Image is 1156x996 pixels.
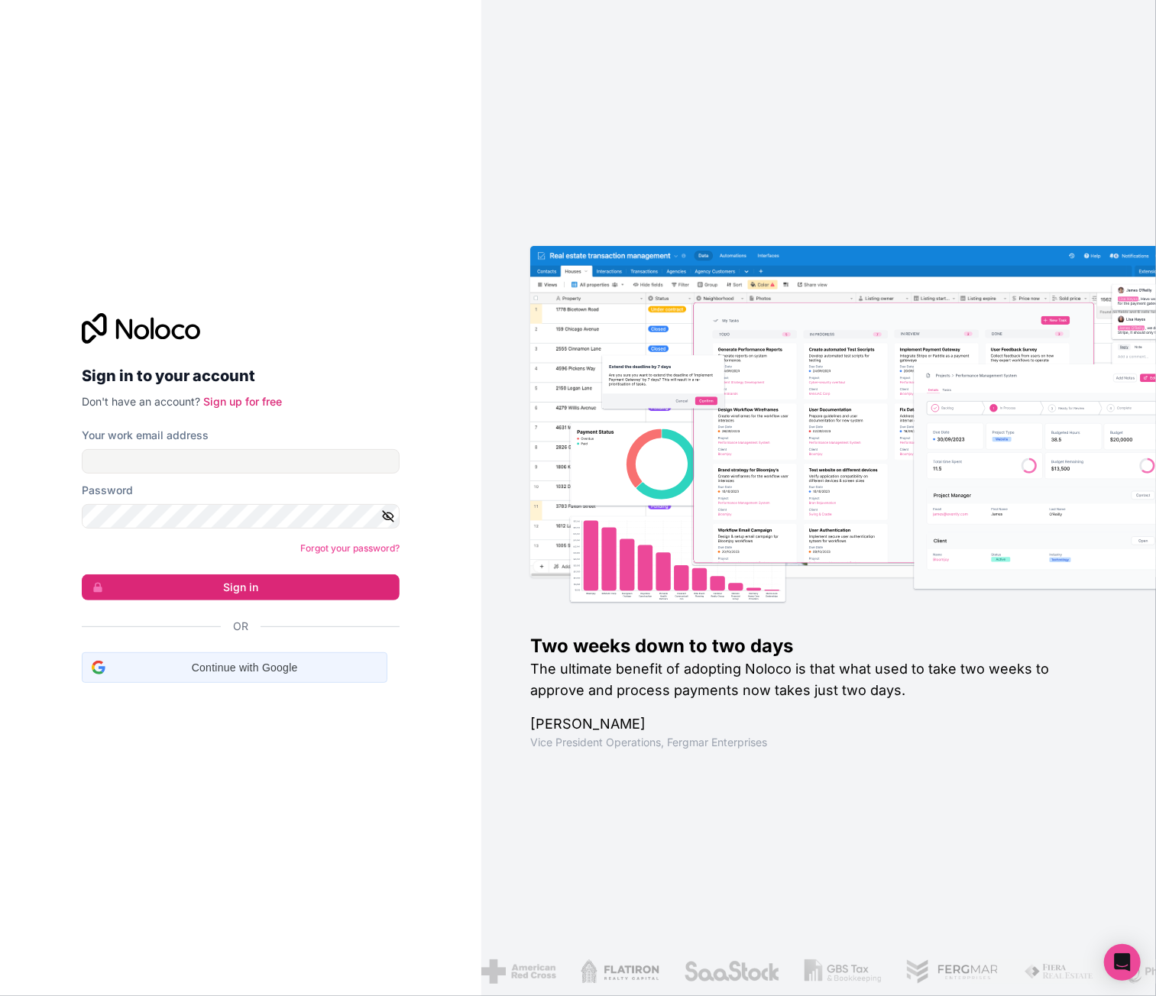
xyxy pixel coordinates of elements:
[82,504,400,529] input: Password
[82,574,400,600] button: Sign in
[112,660,377,676] span: Continue with Google
[82,428,209,443] label: Your work email address
[300,542,400,554] a: Forgot your password?
[82,449,400,474] input: Email address
[530,634,1107,658] h1: Two weeks down to two days
[544,959,623,984] img: /assets/flatiron-C8eUkumj.png
[82,362,400,390] h2: Sign in to your account
[1104,944,1141,981] div: Open Intercom Messenger
[987,959,1059,984] img: /assets/fiera-fwj2N5v4.png
[768,959,846,984] img: /assets/gbstax-C-GtDUiK.png
[233,619,248,634] span: Or
[82,652,387,683] div: Continue with Google
[869,959,963,984] img: /assets/fergmar-CudnrXN5.png
[445,959,519,984] img: /assets/american-red-cross-BAupjrZR.png
[203,395,282,408] a: Sign up for free
[530,713,1107,735] h1: [PERSON_NAME]
[530,658,1107,701] h2: The ultimate benefit of adopting Noloco is that what used to take two weeks to approve and proces...
[82,395,200,408] span: Don't have an account?
[647,959,743,984] img: /assets/saastock-C6Zbiodz.png
[530,735,1107,750] h1: Vice President Operations , Fergmar Enterprises
[82,483,133,498] label: Password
